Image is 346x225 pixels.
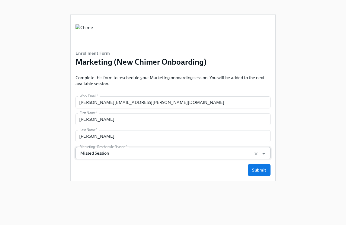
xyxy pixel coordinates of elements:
p: Complete this form to reschedule your Marketing onboarding session. You will be added to the next... [75,75,271,87]
button: Clear [252,150,260,157]
img: Chime [75,24,93,43]
h3: Marketing (New Chimer Onboarding) [75,56,207,67]
h6: Enrollment Form [75,50,207,56]
button: Open [259,149,268,158]
button: Submit [248,164,271,176]
span: Submit [252,167,266,173]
